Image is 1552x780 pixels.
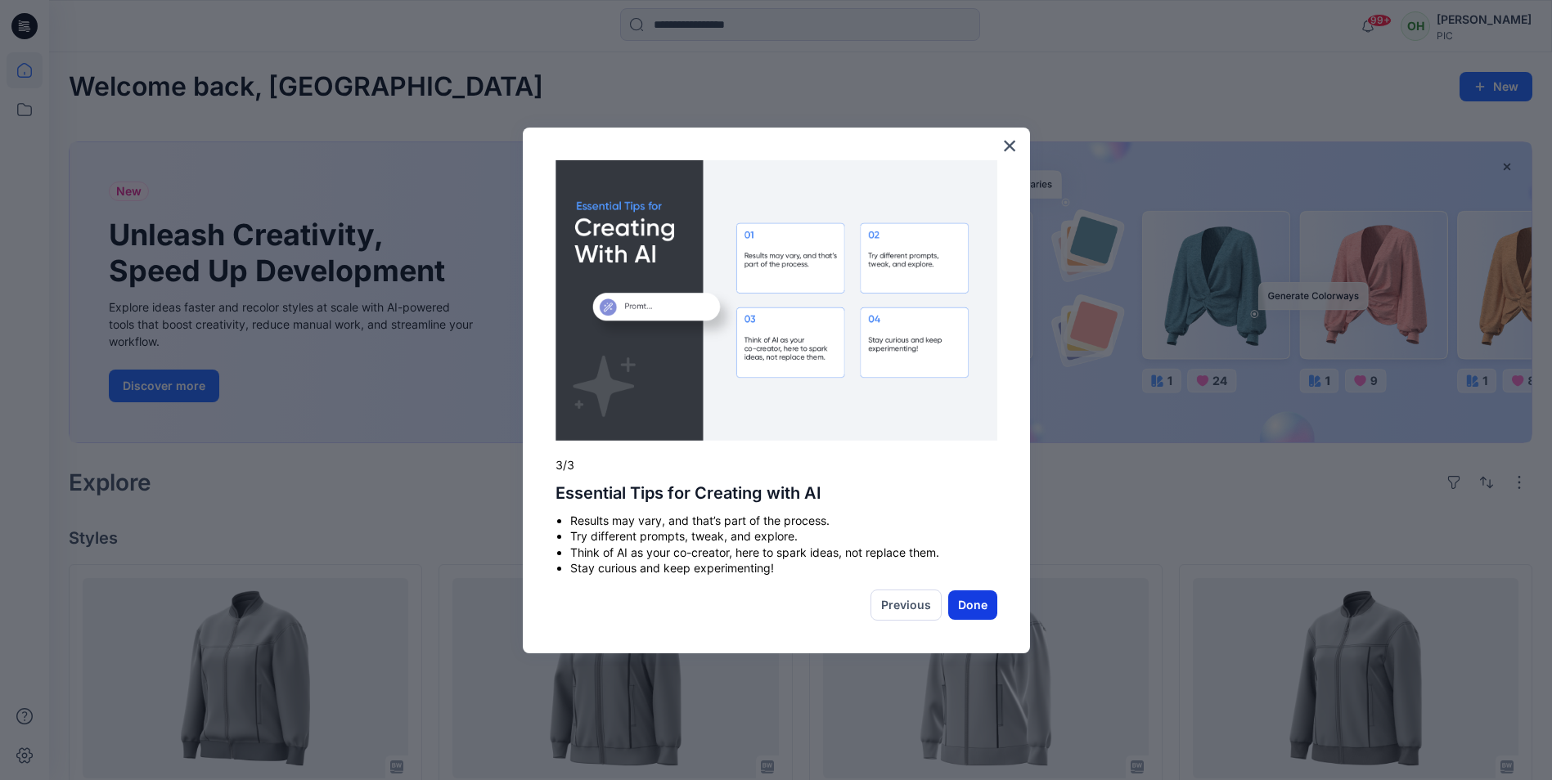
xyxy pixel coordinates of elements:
[1002,132,1018,159] button: Close
[570,528,997,545] li: Try different prompts, tweak, and explore.
[556,457,997,473] p: 3/3
[870,589,942,621] button: Previous
[556,483,997,503] h2: Essential Tips for Creating with AI
[570,560,997,576] li: Stay curious and keep experimenting!
[570,513,997,529] li: Results may vary, and that’s part of the process.
[948,590,997,620] button: Done
[570,545,997,561] li: Think of AI as your co-creator, here to spark ideas, not replace them.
